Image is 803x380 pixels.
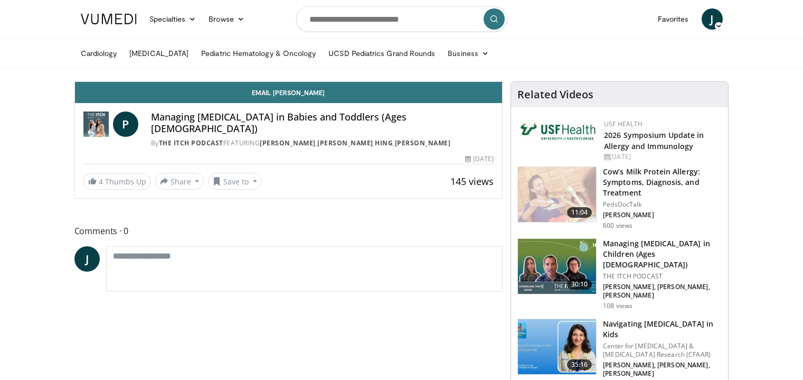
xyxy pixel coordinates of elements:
div: By FEATURING , , [151,138,494,148]
div: [DATE] [465,154,494,164]
p: Center for [MEDICAL_DATA] & [MEDICAL_DATA] Research (CFAAR) [603,342,722,359]
a: 30:10 Managing [MEDICAL_DATA] in Children (Ages [DEMOGRAPHIC_DATA]) THE ITCH PODCAST [PERSON_NAME... [517,238,722,310]
a: Browse [202,8,251,30]
a: [PERSON_NAME] [395,138,451,147]
h4: Managing [MEDICAL_DATA] in Babies and Toddlers (Ages [DEMOGRAPHIC_DATA]) [151,112,494,134]
span: 11:04 [567,207,592,218]
p: [PERSON_NAME], [PERSON_NAME], [PERSON_NAME] [603,361,722,378]
h3: Navigating [MEDICAL_DATA] in Kids [603,319,722,340]
div: [DATE] [604,152,720,162]
a: UCSD Pediatrics Grand Rounds [322,43,441,64]
input: Search topics, interventions [296,6,507,32]
h3: Cow’s Milk Protein Allergy: Symptoms, Diagnosis, and Treatment [603,166,722,198]
a: [PERSON_NAME] [260,138,316,147]
img: VuMedi Logo [81,14,137,24]
span: 30:10 [567,279,592,290]
p: [PERSON_NAME], [PERSON_NAME], [PERSON_NAME] [603,283,722,300]
span: 4 [99,177,103,187]
a: [PERSON_NAME] Hing [317,138,393,147]
a: Favorites [651,8,695,30]
button: Share [155,173,204,190]
span: 145 views [450,175,494,188]
p: 600 views [603,221,632,230]
a: P [113,112,138,137]
p: THE ITCH PODCAST [603,272,722,281]
img: a277380e-40b7-4f15-ab00-788b20d9d5d9.150x105_q85_crop-smart_upscale.jpg [518,167,596,222]
img: dda491a2-e90c-44a0-a652-cc848be6698a.150x105_q85_crop-smart_upscale.jpg [518,239,596,294]
button: Save to [208,173,262,190]
a: Cardiology [74,43,124,64]
a: 11:04 Cow’s Milk Protein Allergy: Symptoms, Diagnosis, and Treatment PedsDocTalk [PERSON_NAME] 60... [517,166,722,230]
a: J [702,8,723,30]
h3: Managing [MEDICAL_DATA] in Children (Ages [DEMOGRAPHIC_DATA]) [603,238,722,270]
h4: Related Videos [517,88,593,101]
p: 108 views [603,302,632,310]
a: THE ITCH PODCAST [159,138,223,147]
p: PedsDocTalk [603,200,722,209]
a: J [74,246,100,272]
span: Comments 0 [74,224,503,238]
p: [PERSON_NAME] [603,211,722,219]
img: 6ba8804a-8538-4002-95e7-a8f8012d4a11.png.150x105_q85_autocrop_double_scale_upscale_version-0.2.jpg [519,119,599,143]
a: Business [441,43,495,64]
span: 35:16 [567,359,592,370]
a: [MEDICAL_DATA] [123,43,195,64]
a: Email [PERSON_NAME] [75,82,503,103]
a: 4 Thumbs Up [83,173,151,190]
img: THE ITCH PODCAST [83,112,109,137]
img: 8bae75f9-ce1c-4c31-8f52-35461225965e.150x105_q85_crop-smart_upscale.jpg [518,319,596,374]
a: 2026 Symposium Update in Allergy and Immunology [604,130,704,151]
a: Pediatric Hematology & Oncology [195,43,322,64]
a: USF Health [604,119,643,128]
a: Specialties [143,8,203,30]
